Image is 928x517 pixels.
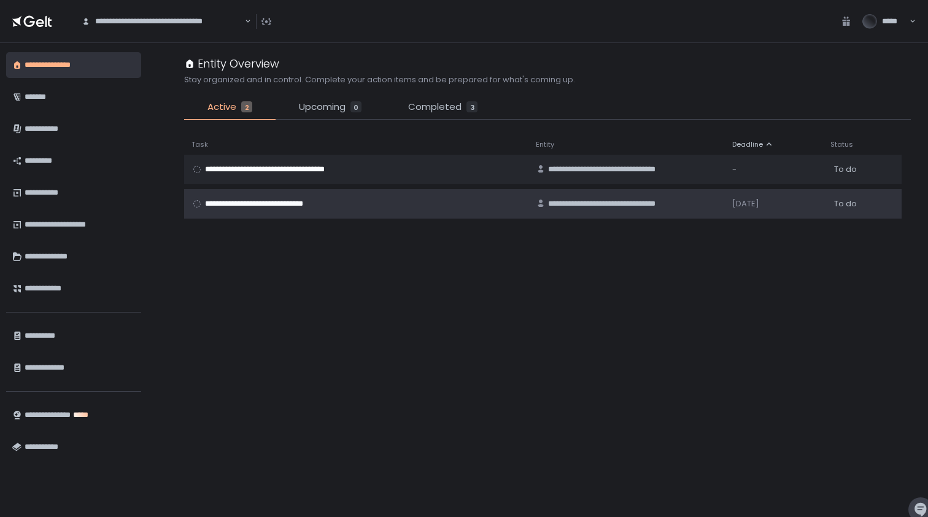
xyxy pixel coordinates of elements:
[536,140,554,149] span: Entity
[834,198,857,209] span: To do
[732,198,759,209] span: [DATE]
[350,101,362,112] div: 0
[466,101,478,112] div: 3
[184,74,575,85] h2: Stay organized and in control. Complete your action items and be prepared for what's coming up.
[243,15,244,28] input: Search for option
[74,9,251,34] div: Search for option
[207,100,236,114] span: Active
[241,101,252,112] div: 2
[191,140,208,149] span: Task
[834,164,857,175] span: To do
[299,100,346,114] span: Upcoming
[732,164,737,175] span: -
[732,140,763,149] span: Deadline
[408,100,462,114] span: Completed
[184,55,279,72] div: Entity Overview
[830,140,853,149] span: Status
